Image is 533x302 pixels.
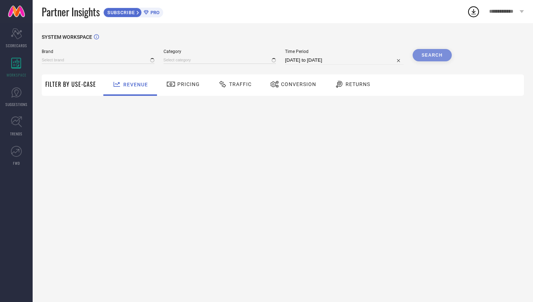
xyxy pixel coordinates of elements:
[149,10,160,15] span: PRO
[45,80,96,89] span: Filter By Use-Case
[285,56,404,65] input: Select time period
[164,49,276,54] span: Category
[5,102,28,107] span: SUGGESTIONS
[7,72,26,78] span: WORKSPACE
[6,43,27,48] span: SCORECARDS
[42,34,92,40] span: SYSTEM WORKSPACE
[285,49,404,54] span: Time Period
[281,81,316,87] span: Conversion
[42,49,154,54] span: Brand
[467,5,480,18] div: Open download list
[346,81,370,87] span: Returns
[10,131,22,136] span: TRENDS
[177,81,200,87] span: Pricing
[104,10,137,15] span: SUBSCRIBE
[103,6,163,17] a: SUBSCRIBEPRO
[229,81,252,87] span: Traffic
[42,4,100,19] span: Partner Insights
[164,56,276,64] input: Select category
[13,160,20,166] span: FWD
[123,82,148,87] span: Revenue
[42,56,154,64] input: Select brand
